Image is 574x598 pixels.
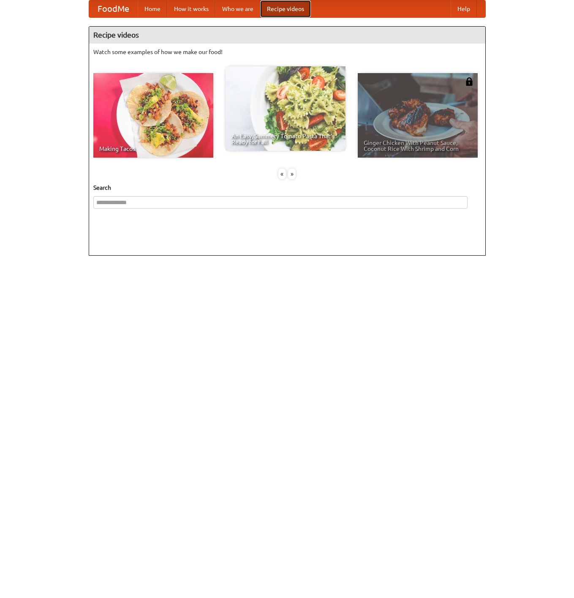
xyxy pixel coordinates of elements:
div: » [288,169,296,179]
h5: Search [93,183,481,192]
a: Help [451,0,477,17]
a: Recipe videos [260,0,311,17]
a: Home [138,0,167,17]
h4: Recipe videos [89,27,485,44]
span: Making Tacos [99,146,207,152]
div: « [278,169,286,179]
a: An Easy, Summery Tomato Pasta That's Ready for Fall [226,66,345,151]
a: FoodMe [89,0,138,17]
p: Watch some examples of how we make our food! [93,48,481,56]
a: Making Tacos [93,73,213,158]
span: An Easy, Summery Tomato Pasta That's Ready for Fall [231,133,340,145]
a: Who we are [215,0,260,17]
img: 483408.png [465,77,473,86]
a: How it works [167,0,215,17]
